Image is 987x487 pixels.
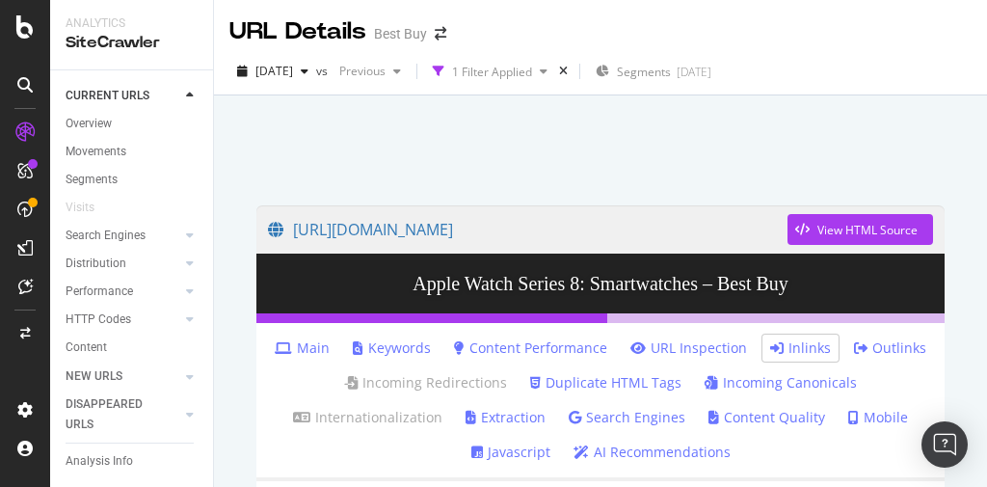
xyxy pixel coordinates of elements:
[353,338,431,358] a: Keywords
[344,373,507,392] a: Incoming Redirections
[66,226,180,246] a: Search Engines
[66,170,118,190] div: Segments
[921,421,968,468] div: Open Intercom Messenger
[66,254,180,274] a: Distribution
[255,63,293,79] span: 2025 Sep. 2nd
[770,338,831,358] a: Inlinks
[229,56,316,87] button: [DATE]
[708,408,825,427] a: Content Quality
[471,443,550,462] a: Javascript
[66,15,198,32] div: Analytics
[66,254,126,274] div: Distribution
[374,24,427,43] div: Best Buy
[466,408,546,427] a: Extraction
[569,408,685,427] a: Search Engines
[66,394,163,435] div: DISAPPEARED URLS
[66,142,200,162] a: Movements
[66,282,180,302] a: Performance
[66,142,126,162] div: Movements
[66,394,180,435] a: DISAPPEARED URLS
[256,254,945,313] h3: Apple Watch Series 8: Smartwatches – Best Buy
[454,338,607,358] a: Content Performance
[332,63,386,79] span: Previous
[316,63,332,79] span: vs
[66,32,198,54] div: SiteCrawler
[848,408,908,427] a: Mobile
[268,205,787,254] a: [URL][DOMAIN_NAME]
[530,373,681,392] a: Duplicate HTML Tags
[66,114,200,134] a: Overview
[66,86,149,106] div: CURRENT URLS
[817,222,918,238] div: View HTML Source
[66,366,180,387] a: NEW URLS
[66,310,131,330] div: HTTP Codes
[66,451,200,472] a: Analysis Info
[275,338,330,358] a: Main
[425,56,555,87] button: 1 Filter Applied
[66,282,133,302] div: Performance
[854,338,926,358] a: Outlinks
[293,408,442,427] a: Internationalization
[66,198,114,218] a: Visits
[617,64,671,80] span: Segments
[787,214,933,245] button: View HTML Source
[705,373,857,392] a: Incoming Canonicals
[229,15,366,48] div: URL Details
[66,170,200,190] a: Segments
[574,443,731,462] a: AI Recommendations
[66,226,146,246] div: Search Engines
[555,62,572,81] div: times
[435,27,446,41] div: arrow-right-arrow-left
[452,64,532,80] div: 1 Filter Applied
[66,86,180,106] a: CURRENT URLS
[66,114,112,134] div: Overview
[66,310,180,330] a: HTTP Codes
[66,198,94,218] div: Visits
[588,56,719,87] button: Segments[DATE]
[677,64,711,80] div: [DATE]
[66,338,107,358] div: Content
[630,338,747,358] a: URL Inspection
[332,56,409,87] button: Previous
[66,338,200,358] a: Content
[66,366,122,387] div: NEW URLS
[66,451,133,472] div: Analysis Info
